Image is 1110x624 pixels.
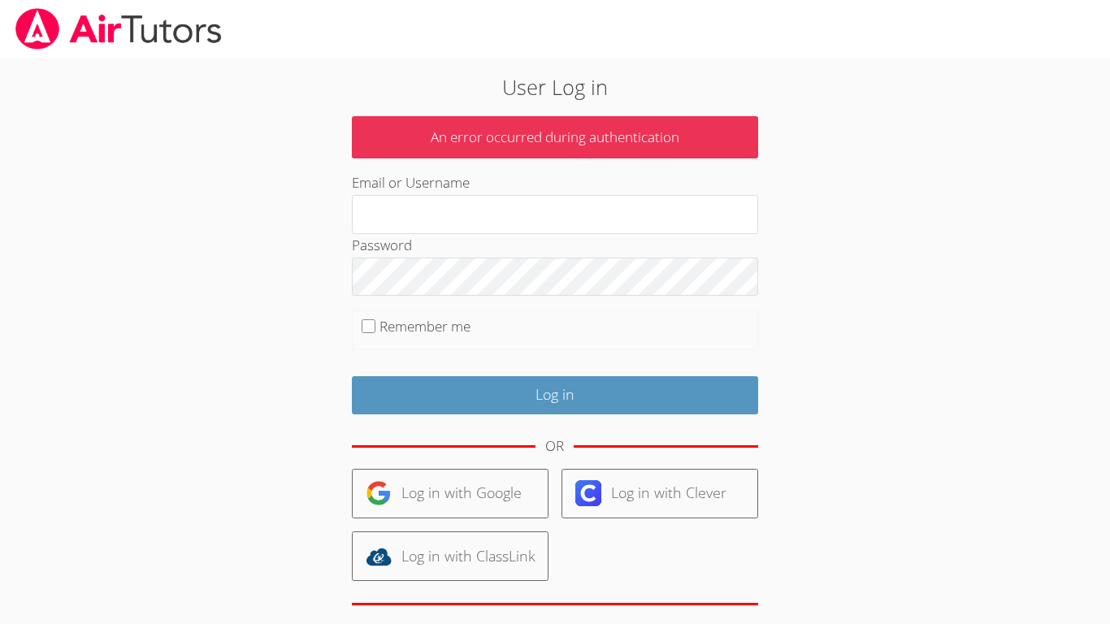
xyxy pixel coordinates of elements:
[562,469,758,518] a: Log in with Clever
[379,317,470,336] label: Remember me
[255,71,855,102] h2: User Log in
[352,173,470,192] label: Email or Username
[352,376,758,414] input: Log in
[352,116,758,159] p: An error occurred during authentication
[14,8,223,50] img: airtutors_banner-c4298cdbf04f3fff15de1276eac7730deb9818008684d7c2e4769d2f7ddbe033.png
[366,480,392,506] img: google-logo-50288ca7cdecda66e5e0955fdab243c47b7ad437acaf1139b6f446037453330a.svg
[545,435,564,458] div: OR
[575,480,601,506] img: clever-logo-6eab21bc6e7a338710f1a6ff85c0baf02591cd810cc4098c63d3a4b26e2feb20.svg
[352,469,548,518] a: Log in with Google
[352,531,548,581] a: Log in with ClassLink
[366,544,392,570] img: classlink-logo-d6bb404cc1216ec64c9a2012d9dc4662098be43eaf13dc465df04b49fa7ab582.svg
[352,236,412,254] label: Password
